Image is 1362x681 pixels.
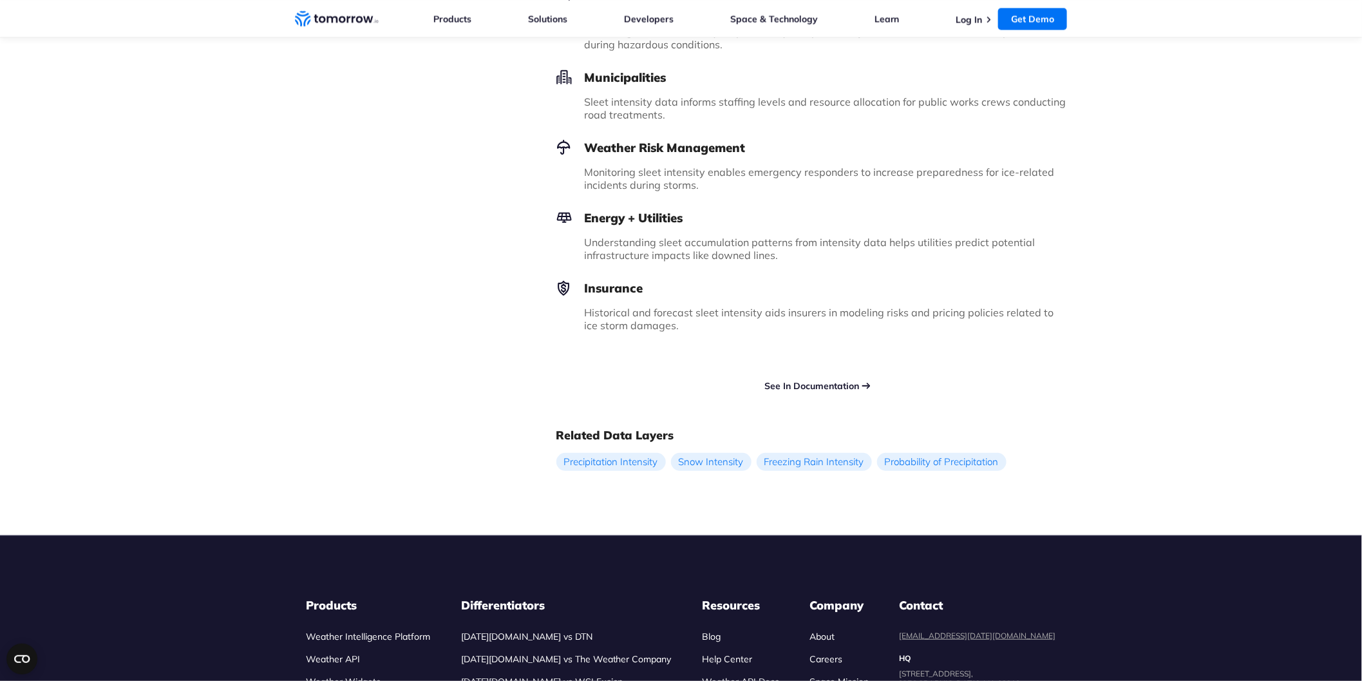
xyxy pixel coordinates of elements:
[900,598,1056,613] dt: Contact
[528,13,567,24] a: Solutions
[556,210,1068,225] h3: Energy + Utilities
[585,306,1054,332] span: Historical and forecast sleet intensity aids insurers in modeling risks and pricing policies rela...
[702,598,779,613] h3: Resources
[556,280,1068,296] h3: Insurance
[6,644,37,675] button: Open CMP widget
[461,653,672,665] a: [DATE][DOMAIN_NAME] vs The Weather Company
[809,653,842,665] a: Careers
[461,598,672,613] h3: Differentiators
[585,25,1054,51] span: Knowledge of sleet intensity helps delivery companies adjust routes and set realistic expectation...
[900,631,1056,640] a: [EMAIL_ADDRESS][DATE][DOMAIN_NAME]
[998,8,1067,30] a: Get Demo
[702,631,721,642] a: Blog
[307,653,361,665] a: Weather API
[730,13,818,24] a: Space & Technology
[461,631,592,642] a: [DATE][DOMAIN_NAME] vs DTN
[585,95,1066,121] span: Sleet intensity data informs staffing levels and resource allocation for public works crews condu...
[556,453,666,471] a: Precipitation Intensity
[624,13,674,24] a: Developers
[900,653,1056,664] dt: HQ
[556,140,1068,155] h3: Weather Risk Management
[295,9,379,28] a: Home link
[556,70,1068,85] h3: Municipalities
[702,653,752,665] a: Help Center
[757,453,872,471] a: Freezing Rain Intensity
[585,166,1055,191] span: Monitoring sleet intensity enables emergency responders to increase preparedness for ice-related ...
[307,631,431,642] a: Weather Intelligence Platform
[585,236,1036,262] span: Understanding sleet accumulation patterns from intensity data helps utilities predict potential i...
[809,598,869,613] h3: Company
[556,428,1068,443] h2: Related Data Layers
[671,453,752,471] a: Snow Intensity
[875,13,900,24] a: Learn
[434,13,472,24] a: Products
[877,453,1007,471] a: Probability of Precipitation
[307,598,431,613] h3: Products
[809,631,835,642] a: About
[956,14,982,25] a: Log In
[764,380,859,392] a: See In Documentation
